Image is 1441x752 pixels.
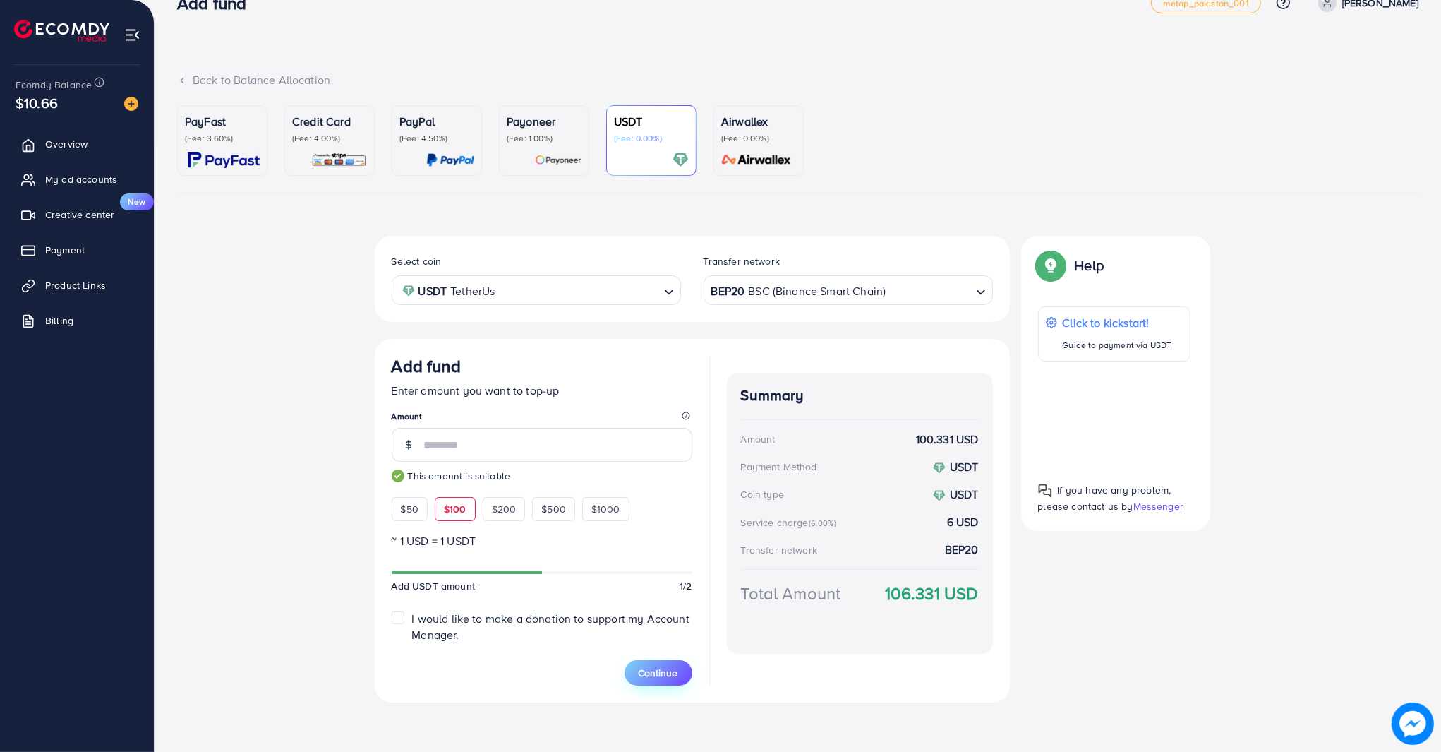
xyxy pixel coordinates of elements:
[177,72,1418,88] div: Back to Balance Allocation
[185,133,260,144] p: (Fee: 3.60%)
[625,660,692,686] button: Continue
[741,487,784,501] div: Coin type
[933,489,946,502] img: coin
[916,431,979,448] strong: 100.331 USD
[748,281,886,302] span: BSC (Binance Smart Chain)
[614,133,689,144] p: (Fee: 0.00%)
[392,470,404,482] img: guide
[947,514,979,530] strong: 6 USD
[1075,257,1104,274] p: Help
[717,152,796,168] img: card
[120,193,154,210] span: New
[1038,253,1063,278] img: Popup guide
[16,78,92,92] span: Ecomdy Balance
[392,469,692,483] small: This amount is suitable
[933,462,946,475] img: coin
[401,502,418,516] span: $50
[14,20,109,42] img: logo
[721,133,796,144] p: (Fee: 0.00%)
[188,152,260,168] img: card
[402,285,415,297] img: coin
[45,137,88,151] span: Overview
[1038,483,1171,513] span: If you have any problem, please contact us by
[399,113,474,130] p: PayPal
[741,543,818,557] div: Transfer network
[950,459,979,475] strong: USDT
[444,502,466,516] span: $100
[492,502,517,516] span: $200
[1038,484,1052,498] img: Popup guide
[885,581,979,606] strong: 106.331 USD
[711,281,745,302] strong: BEP20
[292,113,367,130] p: Credit Card
[450,281,495,302] span: TetherUs
[399,133,474,144] p: (Fee: 4.50%)
[418,281,447,302] strong: USDT
[11,236,143,264] a: Payment
[1063,337,1172,354] p: Guide to payment via USDT
[673,152,689,168] img: card
[535,152,581,168] img: card
[11,271,143,299] a: Product Links
[741,581,841,606] div: Total Amount
[1133,499,1183,513] span: Messenger
[11,306,143,335] a: Billing
[1392,703,1433,744] img: image
[185,113,260,130] p: PayFast
[392,356,461,376] h3: Add fund
[392,532,692,549] p: ~ 1 USD = 1 USDT
[950,487,979,502] strong: USDT
[411,611,689,643] span: I would like to make a donation to support my Account Manager.
[507,133,581,144] p: (Fee: 1.00%)
[809,518,836,529] small: (6.00%)
[614,113,689,130] p: USDT
[392,410,692,428] legend: Amount
[704,254,780,268] label: Transfer network
[292,133,367,144] p: (Fee: 4.00%)
[721,113,796,130] p: Airwallex
[311,152,367,168] img: card
[680,579,692,593] span: 1/2
[11,165,143,193] a: My ad accounts
[741,387,979,405] h4: Summary
[16,92,58,113] span: $10.66
[45,278,106,292] span: Product Links
[1063,314,1172,331] p: Click to kickstart!
[11,130,143,158] a: Overview
[45,208,114,222] span: Creative center
[11,201,143,229] a: Creative centerNew
[591,502,620,516] span: $1000
[426,152,474,168] img: card
[507,113,581,130] p: Payoneer
[124,27,140,43] img: menu
[45,314,73,328] span: Billing
[392,579,475,593] span: Add USDT amount
[392,382,692,399] p: Enter amount you want to top-up
[541,502,566,516] span: $500
[741,460,817,474] div: Payment Method
[45,243,85,257] span: Payment
[392,254,442,268] label: Select coin
[124,97,138,111] img: image
[639,666,678,680] span: Continue
[45,172,117,186] span: My ad accounts
[741,515,840,530] div: Service charge
[741,432,776,446] div: Amount
[499,280,658,302] input: Search for option
[887,280,970,302] input: Search for option
[704,275,993,304] div: Search for option
[392,275,681,304] div: Search for option
[945,542,979,558] strong: BEP20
